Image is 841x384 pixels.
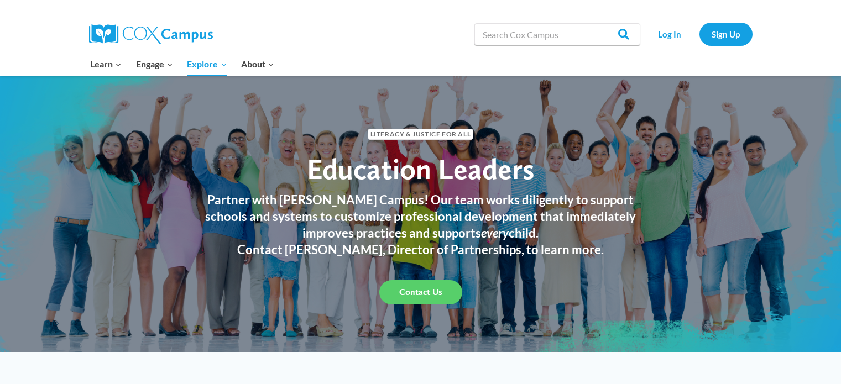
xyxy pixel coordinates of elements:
[136,57,173,71] span: Engage
[187,57,227,71] span: Explore
[368,129,473,139] span: Literacy & Justice for All
[194,241,647,258] h3: Contact [PERSON_NAME], Director of Partnerships, to learn more.
[194,192,647,241] h3: Partner with [PERSON_NAME] Campus! Our team works diligently to support schools and systems to cu...
[307,151,534,186] span: Education Leaders
[89,24,213,44] img: Cox Campus
[379,280,462,304] a: Contact Us
[474,23,640,45] input: Search Cox Campus
[699,23,753,45] a: Sign Up
[399,287,442,297] span: Contact Us
[83,52,281,76] nav: Primary Navigation
[241,57,274,71] span: About
[646,23,753,45] nav: Secondary Navigation
[481,225,509,240] em: every
[90,57,122,71] span: Learn
[646,23,694,45] a: Log In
